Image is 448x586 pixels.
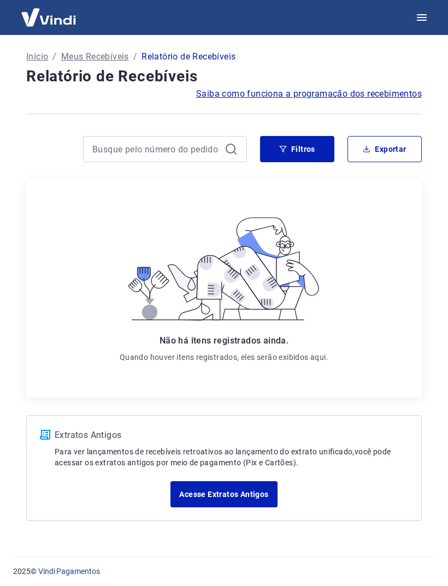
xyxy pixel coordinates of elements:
p: Para ver lançamentos de recebíveis retroativos ao lançamento do extrato unificado, você pode aces... [55,446,408,468]
button: Exportar [347,136,422,162]
img: ícone [40,430,50,440]
p: Quando houver itens registrados, eles serão exibidos aqui. [120,352,328,363]
img: Vindi [13,1,84,34]
input: Busque pelo número do pedido [92,141,220,157]
a: Meus Recebíveis [61,50,129,63]
p: Extratos Antigos [55,429,408,442]
p: Relatório de Recebíveis [142,50,235,63]
a: Vindi Pagamentos [38,567,100,576]
a: Início [26,50,48,63]
span: Não há itens registrados ainda. [160,335,288,346]
p: 2025 © [13,566,435,577]
a: Saiba como funciona a programação dos recebimentos [196,87,422,100]
button: Filtros [260,136,334,162]
p: / [133,50,137,63]
h4: Relatório de Recebíveis [26,66,422,87]
p: / [52,50,56,63]
a: Acesse Extratos Antigos [170,481,277,507]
